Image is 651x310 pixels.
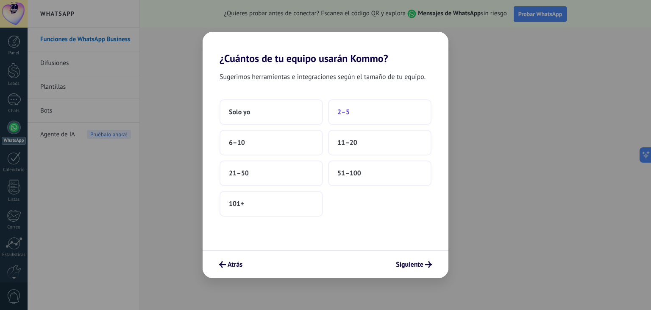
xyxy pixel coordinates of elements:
[328,99,431,125] button: 2–5
[392,257,436,272] button: Siguiente
[228,262,242,268] span: Atrás
[337,108,350,116] span: 2–5
[229,108,250,116] span: Solo yo
[215,257,246,272] button: Atrás
[220,161,323,186] button: 21–50
[203,32,448,65] h2: ¿Cuántos de tu equipo usarán Kommo?
[337,169,361,178] span: 51–100
[229,138,245,147] span: 6–10
[220,130,323,155] button: 6–10
[229,200,244,208] span: 101+
[337,138,357,147] span: 11–20
[220,71,426,82] span: Sugerimos herramientas e integraciones según el tamaño de tu equipo.
[220,191,323,217] button: 101+
[229,169,249,178] span: 21–50
[328,161,431,186] button: 51–100
[396,262,423,268] span: Siguiente
[328,130,431,155] button: 11–20
[220,99,323,125] button: Solo yo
